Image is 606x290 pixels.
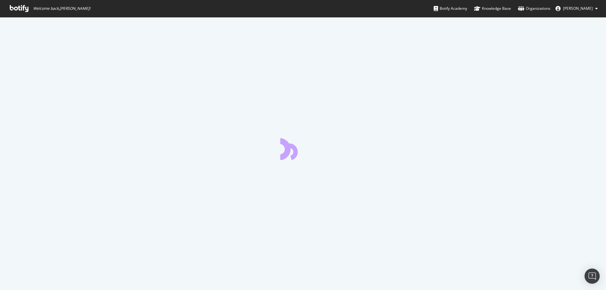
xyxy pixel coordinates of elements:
[33,6,90,11] span: Welcome back, [PERSON_NAME] !
[585,269,600,284] div: Open Intercom Messenger
[550,3,603,14] button: [PERSON_NAME]
[563,6,593,11] span: Ibrahim M
[474,5,511,12] div: Knowledge Base
[434,5,467,12] div: Botify Academy
[518,5,550,12] div: Organizations
[280,137,326,160] div: animation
